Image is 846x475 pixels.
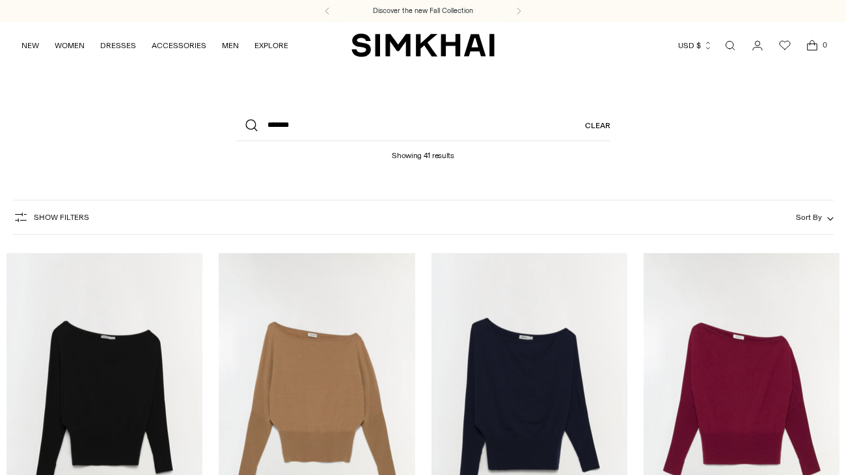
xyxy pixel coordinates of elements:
[796,210,834,224] button: Sort By
[222,31,239,60] a: MEN
[819,39,830,51] span: 0
[772,33,798,59] a: Wishlist
[585,110,610,141] a: Clear
[799,33,825,59] a: Open cart modal
[152,31,206,60] a: ACCESSORIES
[254,31,288,60] a: EXPLORE
[744,33,771,59] a: Go to the account page
[351,33,495,58] a: SIMKHAI
[678,31,713,60] button: USD $
[373,6,473,16] a: Discover the new Fall Collection
[717,33,743,59] a: Open search modal
[236,110,267,141] button: Search
[796,213,822,222] span: Sort By
[21,31,39,60] a: NEW
[13,207,89,228] button: Show Filters
[392,141,454,160] h1: Showing 41 results
[55,31,85,60] a: WOMEN
[34,213,89,222] span: Show Filters
[100,31,136,60] a: DRESSES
